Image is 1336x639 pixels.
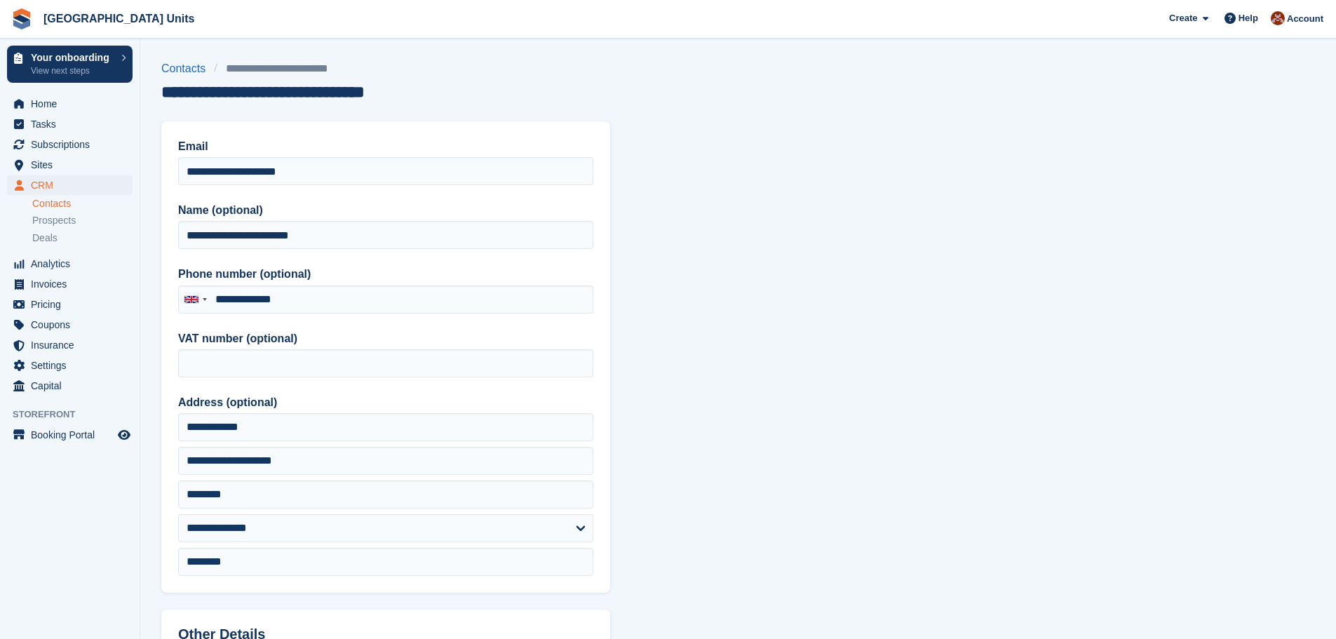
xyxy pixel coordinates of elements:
[31,295,115,314] span: Pricing
[178,202,593,219] label: Name (optional)
[31,376,115,396] span: Capital
[32,197,133,210] a: Contacts
[31,155,115,175] span: Sites
[31,356,115,375] span: Settings
[1169,11,1197,25] span: Create
[7,46,133,83] a: Your onboarding View next steps
[31,175,115,195] span: CRM
[1287,12,1323,26] span: Account
[7,335,133,355] a: menu
[7,114,133,134] a: menu
[31,114,115,134] span: Tasks
[31,425,115,445] span: Booking Portal
[161,60,214,77] a: Contacts
[31,274,115,294] span: Invoices
[178,394,593,411] label: Address (optional)
[7,94,133,114] a: menu
[178,330,593,347] label: VAT number (optional)
[32,231,58,245] span: Deals
[116,426,133,443] a: Preview store
[7,315,133,335] a: menu
[31,53,114,62] p: Your onboarding
[1239,11,1258,25] span: Help
[7,376,133,396] a: menu
[7,155,133,175] a: menu
[38,7,200,30] a: [GEOGRAPHIC_DATA] Units
[179,286,211,313] div: United Kingdom: +44
[11,8,32,29] img: stora-icon-8386f47178a22dfd0bd8f6a31ec36ba5ce8667c1dd55bd0f319d3a0aa187defe.svg
[7,254,133,274] a: menu
[178,266,593,283] label: Phone number (optional)
[31,254,115,274] span: Analytics
[32,231,133,245] a: Deals
[7,356,133,375] a: menu
[32,213,133,228] a: Prospects
[7,295,133,314] a: menu
[32,214,76,227] span: Prospects
[31,315,115,335] span: Coupons
[7,425,133,445] a: menu
[7,274,133,294] a: menu
[31,94,115,114] span: Home
[31,335,115,355] span: Insurance
[7,135,133,154] a: menu
[31,65,114,77] p: View next steps
[161,60,365,77] nav: breadcrumbs
[1271,11,1285,25] img: Laura Clinnick
[31,135,115,154] span: Subscriptions
[178,138,593,155] label: Email
[7,175,133,195] a: menu
[13,408,140,422] span: Storefront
